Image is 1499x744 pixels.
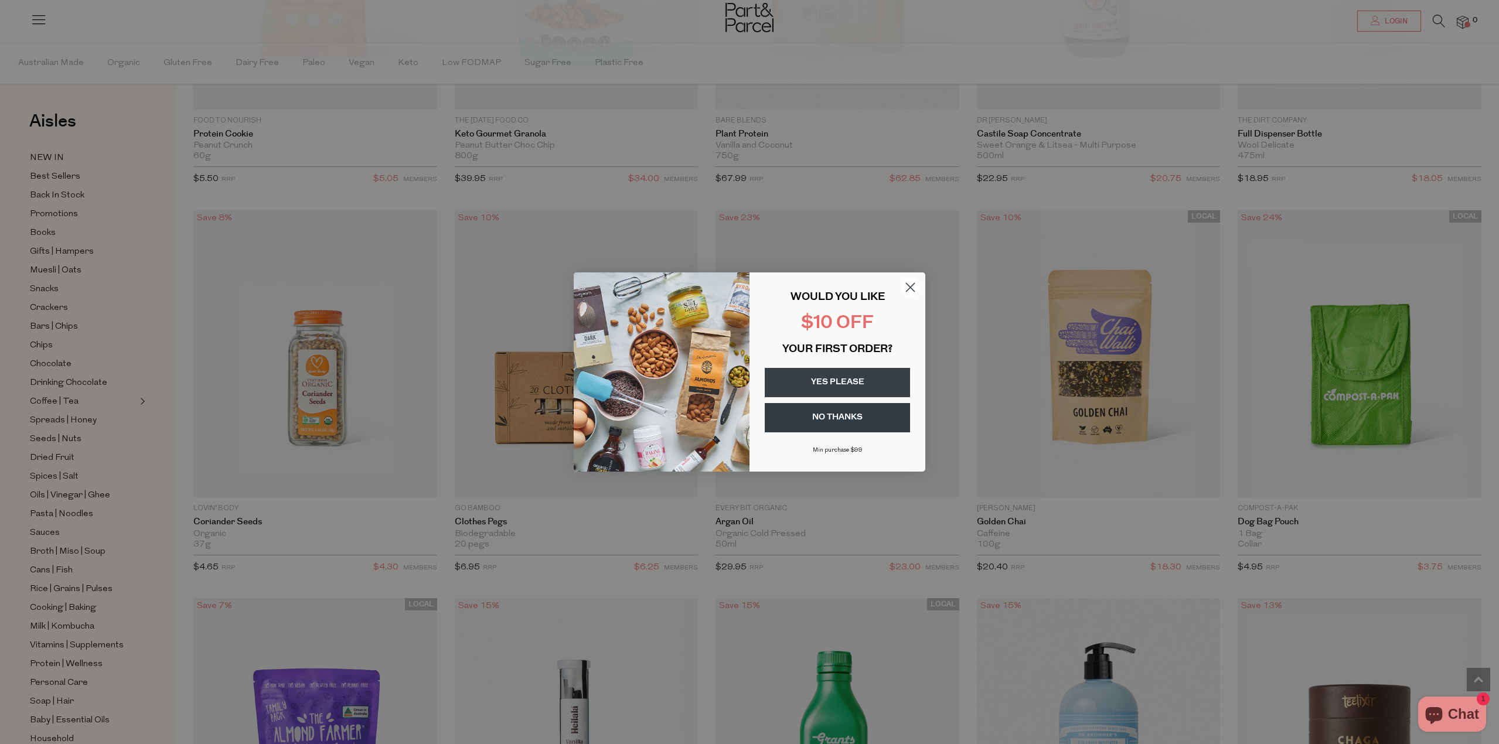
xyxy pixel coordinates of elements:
[900,277,921,298] button: Close dialog
[574,272,749,472] img: 43fba0fb-7538-40bc-babb-ffb1a4d097bc.jpeg
[801,315,874,333] span: $10 OFF
[765,368,910,397] button: YES PLEASE
[1415,697,1490,735] inbox-online-store-chat: Shopify online store chat
[791,292,885,303] span: WOULD YOU LIKE
[782,344,892,355] span: YOUR FIRST ORDER?
[765,403,910,432] button: NO THANKS
[813,447,863,453] span: Min purchase $99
